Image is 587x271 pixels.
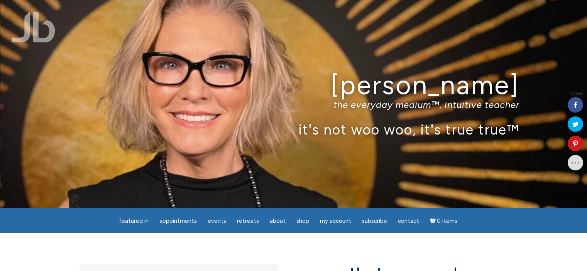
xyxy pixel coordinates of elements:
a: About [265,214,290,229]
a: Events [203,214,231,229]
span: featured in [119,217,149,224]
a: Contact [393,214,424,229]
span: Contact [398,217,419,224]
p: the everyday medium™, intuitive teacher [68,99,519,110]
img: Jamie Butler. The Everyday Medium [12,12,55,42]
h1: [PERSON_NAME] [68,71,519,99]
span: Retreats [237,217,259,224]
span: Shares [571,92,583,96]
a: Subscribe [357,214,392,229]
a: Appointments [155,214,201,229]
a: My Account [315,214,356,229]
p: it's not woo woo, it's true true™ [68,121,519,138]
span: About [270,217,286,224]
a: Shop [292,214,314,229]
span: Events [208,217,226,224]
span: 0 items [437,218,457,224]
span: Appointments [159,217,197,224]
i: Cart [430,217,437,224]
span: Shop [296,217,309,224]
span: My Account [320,217,351,224]
a: Cart0 items [425,213,462,229]
a: Retreats [232,214,264,229]
a: featured in [114,214,153,229]
span: Subscribe [362,217,387,224]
